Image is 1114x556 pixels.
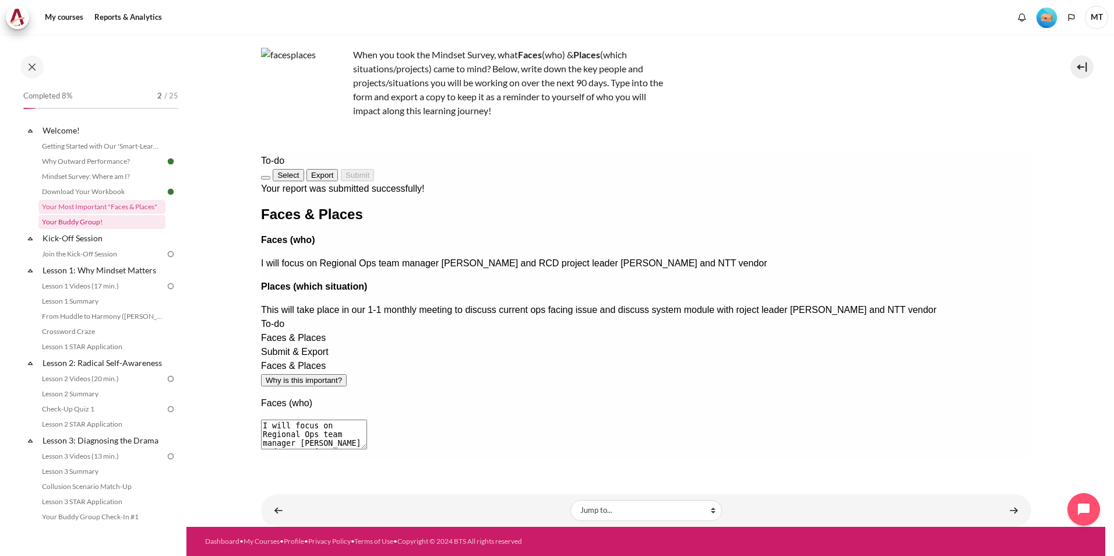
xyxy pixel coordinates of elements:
a: Your Most Important "Faces & Places" [38,200,165,214]
a: Lesson 2: Radical Self-Awareness [41,355,165,371]
a: Lesson 3 Summary [38,464,165,478]
a: Lesson 2 Videos (20 min.) [38,372,165,386]
a: Lesson 2 STAR Application [38,417,165,431]
a: From Huddle to Harmony ([PERSON_NAME]'s Story) [38,309,165,323]
a: Crossword Craze [38,325,165,339]
a: Lesson 3: Diagnosing the Drama [41,432,165,448]
a: Profile [284,537,304,546]
a: Lesson 1 Summary [38,294,165,308]
a: Reports & Analytics [90,6,166,29]
a: Lesson 1: Why Mindset Matters [41,262,165,278]
img: Level #1 [1037,8,1057,28]
a: Dashboard [205,537,239,546]
a: Lesson 3 STAR Application [38,495,165,509]
a: Privacy Policy [308,537,351,546]
span: Collapse [24,125,36,136]
span: Collapse [24,435,36,446]
a: Your Buddy Group! [38,215,165,229]
a: Kick-Off Session [41,230,165,246]
strong: Places [573,49,600,60]
img: To do [165,404,176,414]
a: Collusion Scenario Match-Up [38,480,165,494]
a: Architeck Architeck [6,6,35,29]
img: To do [165,281,176,291]
span: Collapse [24,357,36,369]
span: MT [1085,6,1108,29]
img: To do [165,451,176,462]
a: Join the Kick-Off Session [38,247,165,261]
a: Mindset Survey: Where am I? [38,170,165,184]
div: • • • • • [205,536,696,547]
a: Download Your Workbook [38,185,165,199]
img: Architeck [9,9,26,26]
a: User menu [1085,6,1108,29]
span: Collapse [24,265,36,276]
a: My courses [41,6,87,29]
strong: F [518,49,523,60]
a: Lesson 1 STAR Application [38,340,165,354]
img: Done [165,156,176,167]
a: My Courses [244,537,280,546]
a: Why Outward Performance? [38,154,165,168]
span: Collapse [24,233,36,244]
div: Show notification window with no new notifications [1013,9,1031,26]
iframe: Your Most Important "Faces & Places" [261,154,1031,459]
img: Done [165,186,176,197]
a: Lesson 1 Videos (17 min.) [38,279,165,293]
p: When you took the Mindset Survey, what (who) & (which situations/projects) came to mind? Below, w... [261,48,669,118]
div: 8% [23,108,36,109]
a: Getting Started with Our 'Smart-Learning' Platform [38,139,165,153]
a: Copyright © 2024 BTS All rights reserved [397,537,522,546]
a: Terms of Use [354,537,393,546]
span: 2 [157,90,162,102]
span: / 25 [164,90,178,102]
a: Check-Up Quiz 1 [38,402,165,416]
button: Languages [1063,9,1080,26]
a: Your Buddy Group Check-In #1 [38,510,165,524]
div: Level #1 [1037,6,1057,28]
strong: aces [523,49,542,60]
span: Completed 8% [23,90,72,102]
a: Welcome! [41,122,165,138]
a: ◄ Download Your Workbook [267,499,290,522]
a: Lesson 2 Summary [38,387,165,401]
img: To do [165,374,176,384]
a: Lesson 3 Videos (13 min.) [38,449,165,463]
a: Level #1 [1032,6,1062,28]
img: To do [165,249,176,259]
img: facesplaces [261,48,348,135]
